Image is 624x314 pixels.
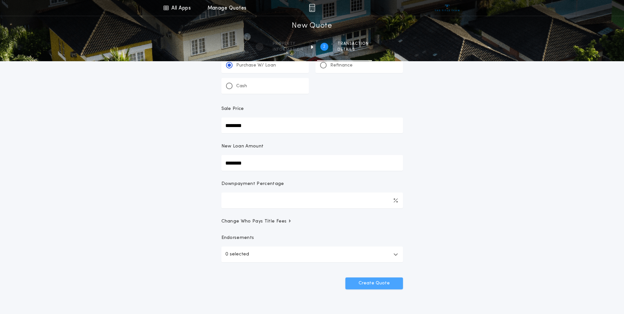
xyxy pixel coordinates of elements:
[236,62,276,69] p: Purchase W/ Loan
[221,155,403,171] input: New Loan Amount
[345,277,403,289] button: Create Quote
[337,41,369,46] span: Transaction
[221,218,292,225] span: Change Who Pays Title Fees
[337,47,369,52] span: details
[323,44,325,49] h2: 2
[221,181,284,187] p: Downpayment Percentage
[292,21,332,31] h1: New Quote
[273,41,303,46] span: Property
[330,62,353,69] p: Refinance
[221,218,403,225] button: Change Who Pays Title Fees
[221,143,264,150] p: New Loan Amount
[435,5,460,11] img: vs-icon
[236,83,247,90] p: Cash
[273,47,303,52] span: information
[225,250,249,258] p: 0 selected
[221,106,244,112] p: Sale Price
[221,235,403,241] p: Endorsements
[221,118,403,133] input: Sale Price
[221,193,403,208] input: Downpayment Percentage
[221,247,403,262] button: 0 selected
[309,4,315,12] img: img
